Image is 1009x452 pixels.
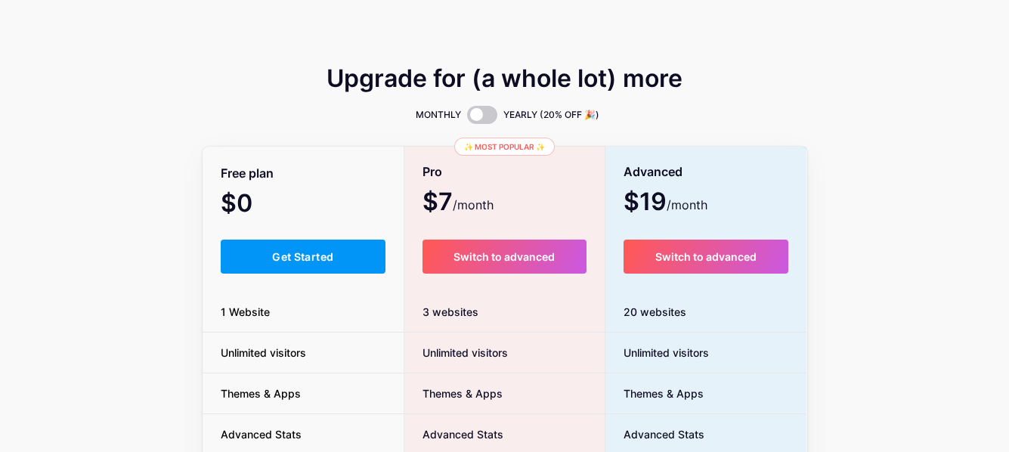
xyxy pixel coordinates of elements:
span: 1 Website [203,304,288,320]
span: Pro [422,159,442,185]
span: Unlimited visitors [203,345,324,361]
span: Unlimited visitors [404,345,508,361]
span: Get Started [272,250,333,263]
span: Advanced Stats [404,426,503,442]
span: Switch to advanced [655,250,757,263]
span: Advanced Stats [605,426,704,442]
div: ✨ Most popular ✨ [454,138,555,156]
span: $0 [221,194,293,215]
button: Switch to advanced [624,240,789,274]
div: 3 websites [404,292,605,333]
span: MONTHLY [416,107,461,122]
span: Switch to advanced [453,250,555,263]
span: $7 [422,193,494,214]
span: Themes & Apps [605,385,704,401]
span: Unlimited visitors [605,345,709,361]
div: 20 websites [605,292,807,333]
span: Themes & Apps [203,385,319,401]
button: Get Started [221,240,386,274]
button: Switch to advanced [422,240,587,274]
span: Upgrade for (a whole lot) more [327,70,682,88]
span: YEARLY (20% OFF 🎉) [503,107,599,122]
span: Advanced Stats [203,426,320,442]
span: Advanced [624,159,682,185]
span: /month [667,196,707,214]
span: /month [453,196,494,214]
span: $19 [624,193,707,214]
span: Free plan [221,160,274,187]
span: Themes & Apps [404,385,503,401]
